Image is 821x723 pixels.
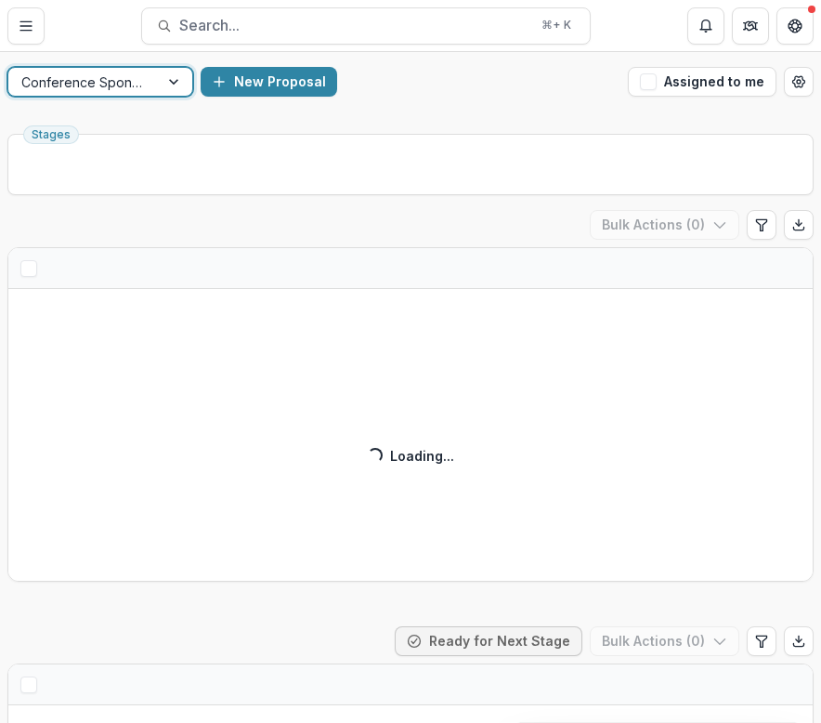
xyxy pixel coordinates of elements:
button: Search... [141,7,591,45]
button: Get Help [776,7,814,45]
div: ⌘ + K [538,15,575,35]
button: Toggle Menu [7,7,45,45]
button: Partners [732,7,769,45]
button: Open table manager [784,67,814,97]
button: New Proposal [201,67,337,97]
span: Stages [32,128,71,141]
button: Assigned to me [628,67,776,97]
span: Search... [179,17,530,34]
button: Notifications [687,7,724,45]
